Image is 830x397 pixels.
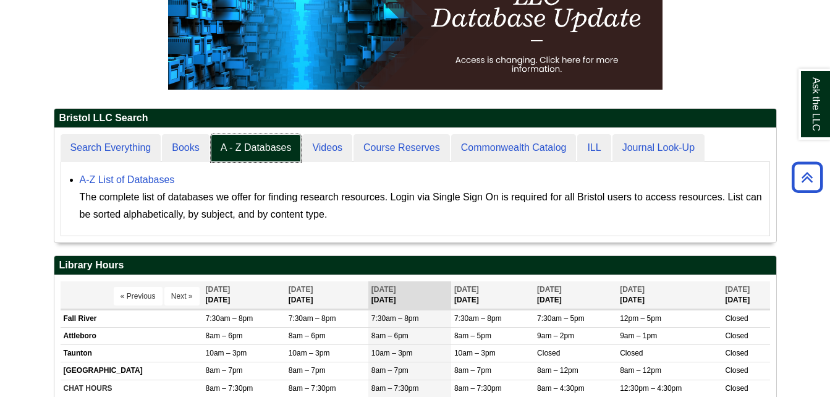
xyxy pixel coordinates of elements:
[162,134,209,162] a: Books
[725,314,748,323] span: Closed
[289,285,313,294] span: [DATE]
[54,256,776,275] h2: Library Hours
[620,285,645,294] span: [DATE]
[289,349,330,357] span: 10am – 3pm
[537,285,562,294] span: [DATE]
[164,287,200,305] button: Next »
[454,349,496,357] span: 10am – 3pm
[286,281,368,309] th: [DATE]
[534,281,617,309] th: [DATE]
[537,331,574,340] span: 9am – 2pm
[206,349,247,357] span: 10am – 3pm
[722,281,769,309] th: [DATE]
[289,366,326,375] span: 8am – 7pm
[371,314,419,323] span: 7:30am – 8pm
[371,366,409,375] span: 8am – 7pm
[206,314,253,323] span: 7:30am – 8pm
[537,384,585,393] span: 8am – 4:30pm
[787,169,827,186] a: Back to Top
[620,331,657,340] span: 9am – 1pm
[620,314,661,323] span: 12pm – 5pm
[289,314,336,323] span: 7:30am – 8pm
[54,109,776,128] h2: Bristol LLC Search
[203,281,286,309] th: [DATE]
[620,384,682,393] span: 12:30pm – 4:30pm
[61,345,203,362] td: Taunton
[451,134,577,162] a: Commonwealth Catalog
[206,331,243,340] span: 8am – 6pm
[620,349,643,357] span: Closed
[612,134,705,162] a: Journal Look-Up
[725,384,748,393] span: Closed
[61,134,161,162] a: Search Everything
[371,285,396,294] span: [DATE]
[454,314,502,323] span: 7:30am – 8pm
[617,281,722,309] th: [DATE]
[537,314,585,323] span: 7:30am – 5pm
[725,285,750,294] span: [DATE]
[537,349,560,357] span: Closed
[80,174,175,185] a: A-Z List of Databases
[371,384,419,393] span: 8am – 7:30pm
[454,285,479,294] span: [DATE]
[354,134,450,162] a: Course Reserves
[451,281,534,309] th: [DATE]
[289,331,326,340] span: 8am – 6pm
[61,310,203,328] td: Fall River
[206,366,243,375] span: 8am – 7pm
[114,287,163,305] button: « Previous
[725,349,748,357] span: Closed
[289,384,336,393] span: 8am – 7:30pm
[454,384,502,393] span: 8am – 7:30pm
[454,331,491,340] span: 8am – 5pm
[80,189,763,223] div: The complete list of databases we offer for finding research resources. Login via Single Sign On ...
[577,134,611,162] a: ILL
[725,331,748,340] span: Closed
[302,134,352,162] a: Videos
[206,384,253,393] span: 8am – 7:30pm
[537,366,578,375] span: 8am – 12pm
[725,366,748,375] span: Closed
[454,366,491,375] span: 8am – 7pm
[206,285,231,294] span: [DATE]
[371,331,409,340] span: 8am – 6pm
[368,281,451,309] th: [DATE]
[61,362,203,380] td: [GEOGRAPHIC_DATA]
[61,328,203,345] td: Attleboro
[371,349,413,357] span: 10am – 3pm
[211,134,302,162] a: A - Z Databases
[61,380,203,397] td: CHAT HOURS
[620,366,661,375] span: 8am – 12pm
